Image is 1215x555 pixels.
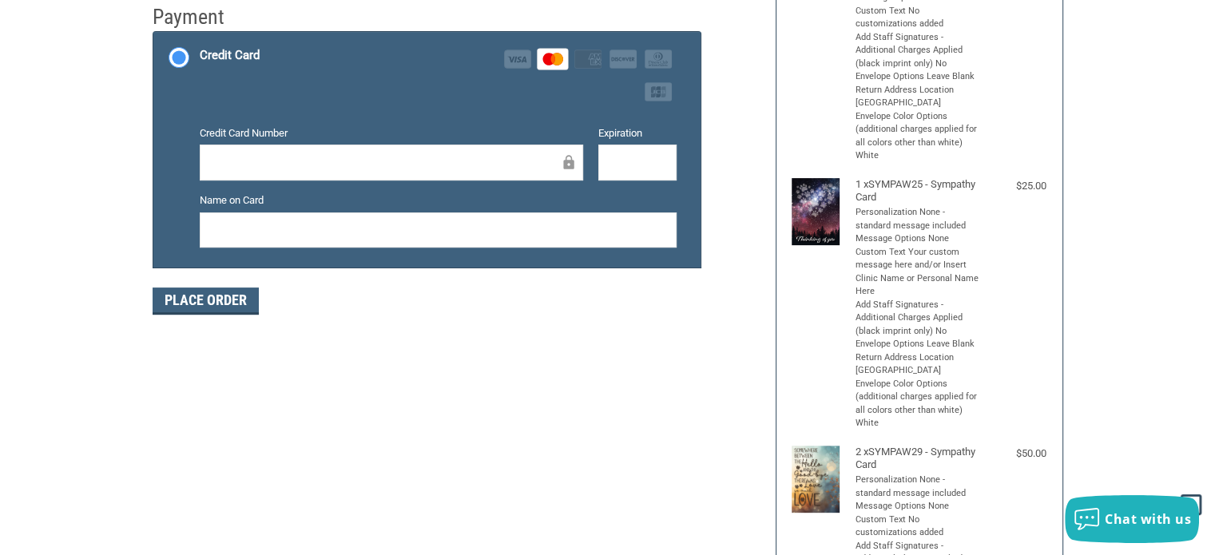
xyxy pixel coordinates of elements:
[856,70,979,84] li: Envelope Options Leave Blank
[856,206,979,232] li: Personalization None - standard message included
[856,446,979,472] h4: 2 x SYMPAW29 - Sympathy Card
[598,125,677,141] label: Expiration
[856,513,979,540] li: Custom Text No customizations added
[200,125,583,141] label: Credit Card Number
[153,4,246,30] h2: Payment
[200,42,260,69] div: Credit Card
[983,446,1046,462] div: $50.00
[983,178,1046,194] div: $25.00
[200,192,677,208] label: Name on Card
[153,287,259,315] button: Place Order
[856,5,979,31] li: Custom Text No customizations added
[1105,510,1191,528] span: Chat with us
[856,178,979,204] h4: 1 x SYMPAW25 - Sympathy Card
[856,299,979,339] li: Add Staff Signatures - Additional Charges Applied (black imprint only) No
[856,378,979,430] li: Envelope Color Options (additional charges applied for all colors other than white) White
[856,232,979,246] li: Message Options None
[856,31,979,71] li: Add Staff Signatures - Additional Charges Applied (black imprint only) No
[856,338,979,351] li: Envelope Options Leave Blank
[1065,495,1199,543] button: Chat with us
[856,351,979,378] li: Return Address Location [GEOGRAPHIC_DATA]
[856,246,979,299] li: Custom Text Your custom message here and/or Insert Clinic Name or Personal Name Here
[856,474,979,500] li: Personalization None - standard message included
[856,110,979,163] li: Envelope Color Options (additional charges applied for all colors other than white) White
[856,500,979,513] li: Message Options None
[856,84,979,110] li: Return Address Location [GEOGRAPHIC_DATA]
